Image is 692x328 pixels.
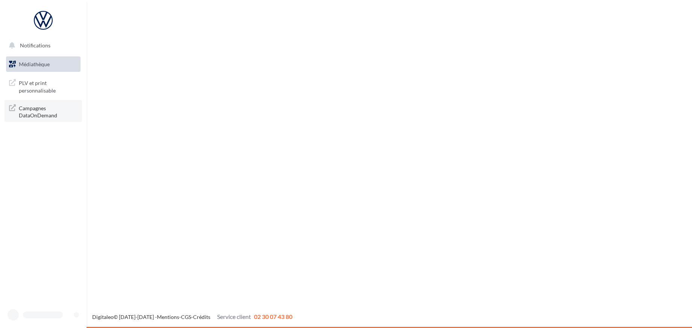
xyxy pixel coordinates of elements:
[92,314,292,320] span: © [DATE]-[DATE] - - -
[19,61,50,67] span: Médiathèque
[19,78,78,94] span: PLV et print personnalisable
[20,42,50,49] span: Notifications
[5,56,82,72] a: Médiathèque
[5,75,82,97] a: PLV et print personnalisable
[19,103,78,119] span: Campagnes DataOnDemand
[5,38,79,53] button: Notifications
[254,313,292,320] span: 02 30 07 43 80
[157,314,179,320] a: Mentions
[92,314,114,320] a: Digitaleo
[217,313,251,320] span: Service client
[5,100,82,122] a: Campagnes DataOnDemand
[193,314,210,320] a: Crédits
[181,314,191,320] a: CGS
